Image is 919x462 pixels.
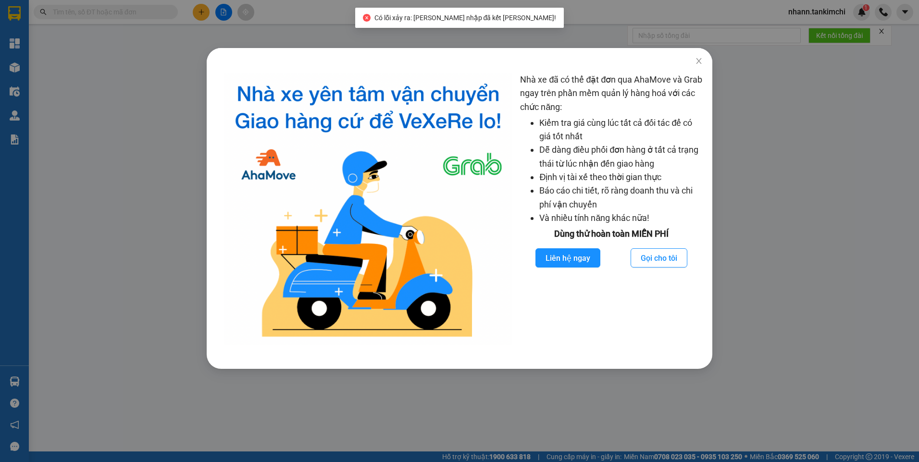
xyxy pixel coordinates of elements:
[363,14,371,22] span: close-circle
[539,170,702,184] li: Định vị tài xế theo thời gian thực
[641,252,677,264] span: Gọi cho tôi
[539,184,702,211] li: Báo cáo chi tiết, rõ ràng doanh thu và chi phí vận chuyển
[224,73,512,345] img: logo
[685,48,712,75] button: Close
[535,248,600,267] button: Liên hệ ngay
[520,227,702,241] div: Dùng thử hoàn toàn MIỄN PHÍ
[546,252,590,264] span: Liên hệ ngay
[539,143,702,170] li: Dễ dàng điều phối đơn hàng ở tất cả trạng thái từ lúc nhận đến giao hàng
[539,211,702,225] li: Và nhiều tính năng khác nữa!
[695,57,703,65] span: close
[520,73,702,345] div: Nhà xe đã có thể đặt đơn qua AhaMove và Grab ngay trên phần mềm quản lý hàng hoá với các chức năng:
[539,116,702,144] li: Kiểm tra giá cùng lúc tất cả đối tác để có giá tốt nhất
[631,248,687,267] button: Gọi cho tôi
